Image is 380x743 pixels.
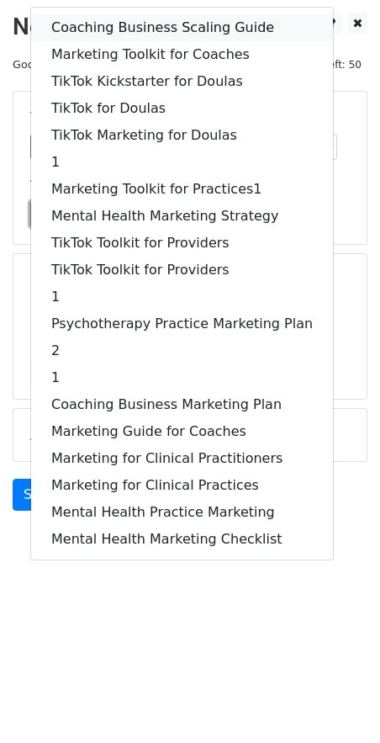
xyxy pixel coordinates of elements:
a: Marketing for Clinical Practices [31,472,333,499]
a: Mental Health Marketing Strategy [31,203,333,230]
h2: New Campaign [13,13,367,41]
a: Coaching Business Marketing Plan [31,391,333,418]
a: 1 [31,364,333,391]
a: TikTok Toolkit for Providers [31,230,333,257]
a: TikTok Kickstarter for Doulas [31,68,333,95]
a: TikTok Marketing for Doulas [31,122,333,149]
a: Psychotherapy Practice Marketing Plan [31,310,333,337]
a: Marketing Toolkit for Practices1 [31,176,333,203]
a: TikTok for Doulas [31,95,333,122]
iframe: Chat Widget [296,662,380,743]
a: Send [13,479,68,511]
a: Coaching Business Scaling Guide [31,14,333,41]
a: 2 [31,337,333,364]
a: Marketing Guide for Coaches [31,418,333,445]
a: TikTok Toolkit for Providers [31,257,333,284]
a: Mental Health Practice Marketing [31,499,333,526]
a: 1 [31,284,333,310]
a: 1 [31,149,333,176]
small: Google Sheet: [13,58,218,71]
a: Marketing for Clinical Practitioners [31,445,333,472]
a: Mental Health Marketing Checklist [31,526,333,553]
a: Marketing Toolkit for Coaches [31,41,333,68]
